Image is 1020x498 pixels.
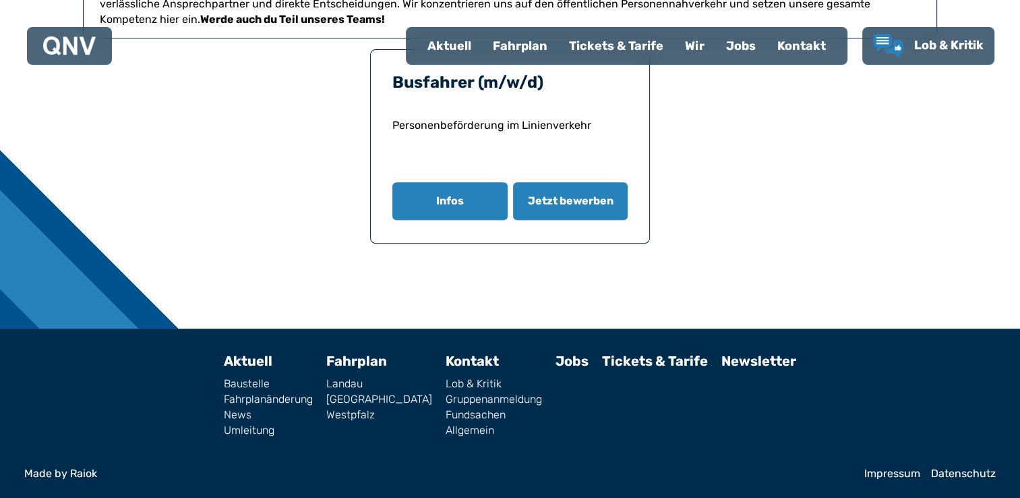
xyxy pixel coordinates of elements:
[392,182,508,220] button: Infos
[326,410,432,420] a: Westpfalz
[558,28,674,63] a: Tickets & Tarife
[864,468,920,479] a: Impressum
[43,32,96,59] a: QNV Logo
[224,425,313,436] a: Umleitung
[767,28,837,63] a: Kontakt
[24,468,853,479] a: Made by Raiok
[43,36,96,55] img: QNV Logo
[224,394,313,405] a: Fahrplanänderung
[721,353,796,369] a: Newsletter
[326,379,432,389] a: Landau
[392,117,628,166] p: Personenbeförderung im Linienverkehr
[326,394,432,405] a: [GEOGRAPHIC_DATA]
[513,182,628,220] button: Jetzt bewerben
[326,353,387,369] a: Fahrplan
[392,73,543,92] a: Busfahrer (m/w/d)
[224,379,313,389] a: Baustelle
[446,394,542,405] a: Gruppenanmeldung
[446,379,542,389] a: Lob & Kritik
[446,425,542,436] a: Allgemein
[527,193,613,209] span: Jetzt bewerben
[200,13,385,26] strong: Werde auch du Teil unseres Teams!
[674,28,715,63] a: Wir
[224,410,313,420] a: News
[446,353,499,369] a: Kontakt
[873,34,984,58] a: Lob & Kritik
[602,353,708,369] a: Tickets & Tarife
[715,28,767,63] a: Jobs
[556,353,589,369] a: Jobs
[914,38,984,53] span: Lob & Kritik
[446,410,542,420] a: Fundsachen
[224,353,272,369] a: Aktuell
[417,28,482,63] a: Aktuell
[482,28,558,63] a: Fahrplan
[931,468,996,479] a: Datenschutz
